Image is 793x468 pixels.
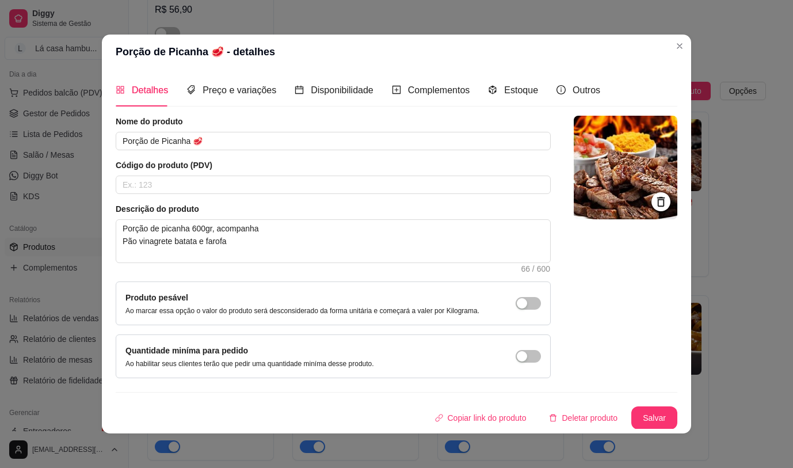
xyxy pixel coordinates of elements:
img: logo da loja [574,116,677,219]
span: Disponibilidade [311,85,373,95]
span: Complementos [408,85,470,95]
button: Salvar [631,406,677,429]
header: Porção de Picanha 🥩 - detalhes [102,35,691,69]
button: Close [670,37,689,55]
input: Ex.: Hamburguer de costela [116,132,551,150]
article: Nome do produto [116,116,551,127]
article: Código do produto (PDV) [116,159,551,171]
span: delete [549,414,557,422]
p: Ao habilitar seus clientes terão que pedir uma quantidade miníma desse produto. [125,359,374,368]
span: calendar [295,85,304,94]
button: deleteDeletar produto [540,406,627,429]
span: plus-square [392,85,401,94]
span: Detalhes [132,85,168,95]
textarea: Porção de picanha 600gr, acompanha Pão vinagrete batata e farofa [116,220,550,262]
button: Copiar link do produto [426,406,536,429]
span: code-sandbox [488,85,497,94]
input: Ex.: 123 [116,176,551,194]
span: Estoque [504,85,538,95]
span: tags [186,85,196,94]
article: Descrição do produto [116,203,551,215]
p: Ao marcar essa opção o valor do produto será desconsiderado da forma unitária e começará a valer ... [125,306,479,315]
span: Outros [573,85,600,95]
span: Preço e variações [203,85,276,95]
label: Quantidade miníma para pedido [125,346,248,355]
span: info-circle [556,85,566,94]
span: appstore [116,85,125,94]
label: Produto pesável [125,293,188,302]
